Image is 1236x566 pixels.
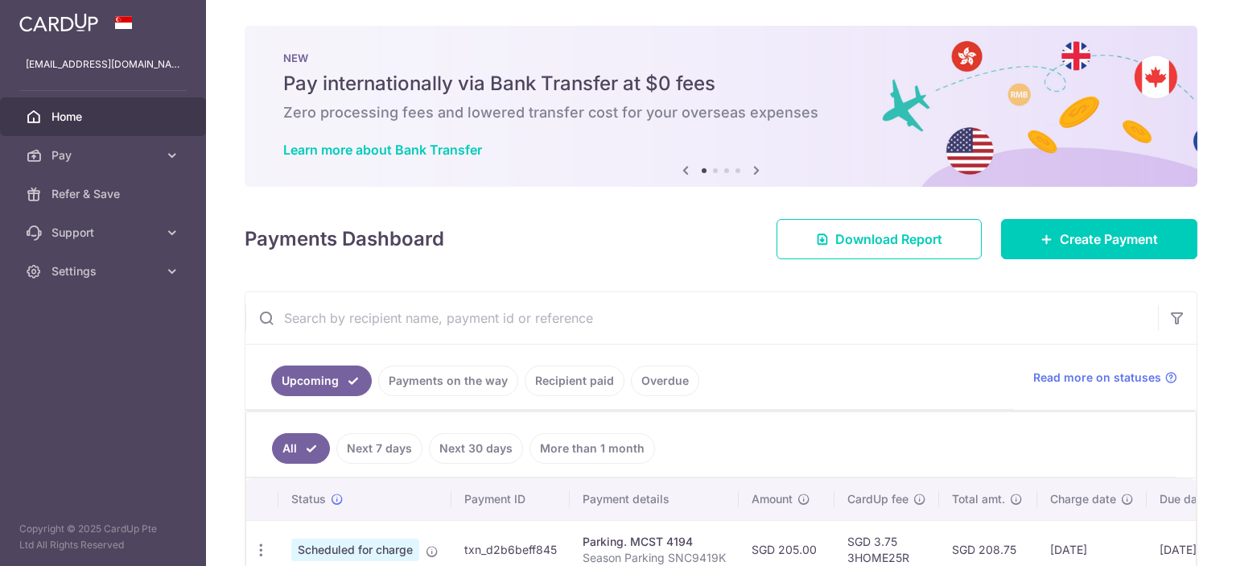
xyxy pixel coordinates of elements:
a: Create Payment [1001,219,1197,259]
img: Bank transfer banner [245,26,1197,187]
span: Read more on statuses [1033,370,1161,386]
span: Settings [51,263,158,279]
a: More than 1 month [529,433,655,464]
a: Payments on the way [378,366,518,396]
span: Home [51,109,158,125]
h6: Zero processing fees and lowered transfer cost for your overseas expenses [283,103,1159,122]
p: [EMAIL_ADDRESS][DOMAIN_NAME] [26,56,180,72]
span: Total amt. [952,491,1005,507]
a: All [272,433,330,464]
a: Next 30 days [429,433,523,464]
span: Charge date [1050,491,1116,507]
span: Refer & Save [51,186,158,202]
a: Upcoming [271,366,372,396]
p: NEW [283,52,1159,64]
a: Next 7 days [336,433,422,464]
span: Create Payment [1060,229,1158,249]
img: CardUp [19,13,98,32]
a: Overdue [631,366,699,396]
span: Due date [1160,491,1208,507]
h5: Pay internationally via Bank Transfer at $0 fees [283,71,1159,97]
a: Read more on statuses [1033,370,1177,386]
span: Support [51,225,158,241]
span: CardUp fee [847,491,908,507]
a: Download Report [777,219,982,259]
input: Search by recipient name, payment id or reference [245,292,1158,344]
a: Recipient paid [525,366,624,396]
th: Payment details [570,478,739,520]
a: Learn more about Bank Transfer [283,142,482,158]
span: Status [291,491,326,507]
p: Season Parking SNC9419K [583,550,726,566]
th: Payment ID [451,478,570,520]
h4: Payments Dashboard [245,225,444,254]
span: Download Report [835,229,942,249]
span: Amount [752,491,793,507]
span: Pay [51,147,158,163]
div: Parking. MCST 4194 [583,534,726,550]
span: Scheduled for charge [291,539,419,561]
